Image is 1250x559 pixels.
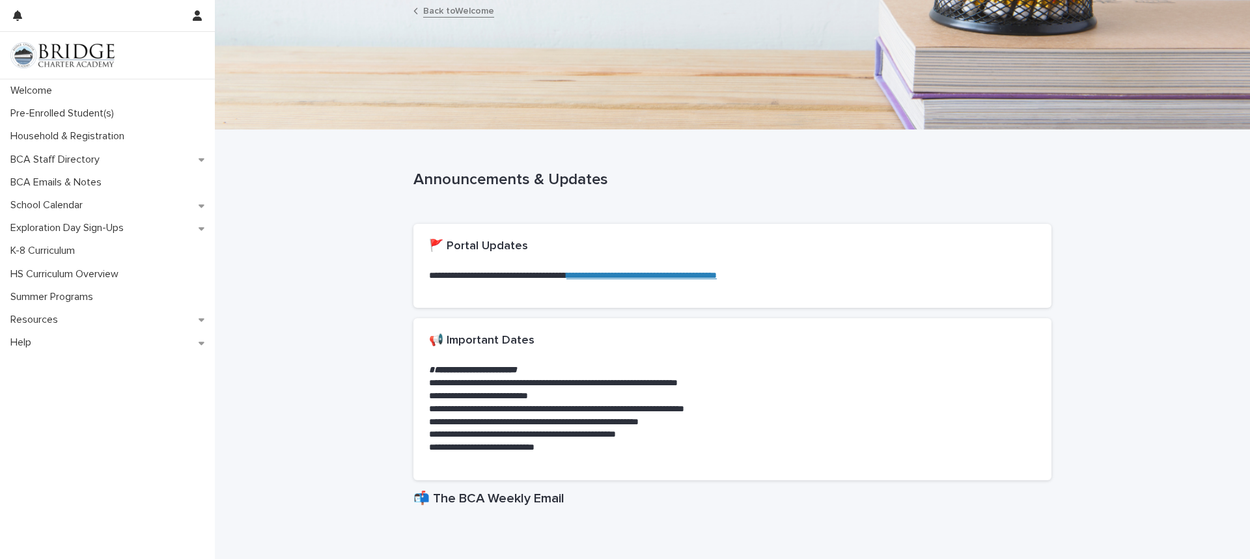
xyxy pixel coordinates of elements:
[5,268,129,280] p: HS Curriculum Overview
[423,3,494,18] a: Back toWelcome
[429,239,528,254] h2: 🚩 Portal Updates
[5,245,85,257] p: K-8 Curriculum
[413,491,1051,506] h1: 📬 The BCA Weekly Email
[5,222,134,234] p: Exploration Day Sign-Ups
[5,107,124,120] p: Pre-Enrolled Student(s)
[10,42,115,68] img: V1C1m3IdTEidaUdm9Hs0
[5,199,93,211] p: School Calendar
[5,314,68,326] p: Resources
[5,336,42,349] p: Help
[5,176,112,189] p: BCA Emails & Notes
[5,154,110,166] p: BCA Staff Directory
[413,170,1046,189] p: Announcements & Updates
[5,85,62,97] p: Welcome
[5,130,135,143] p: Household & Registration
[5,291,104,303] p: Summer Programs
[429,334,535,348] h2: 📢 Important Dates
